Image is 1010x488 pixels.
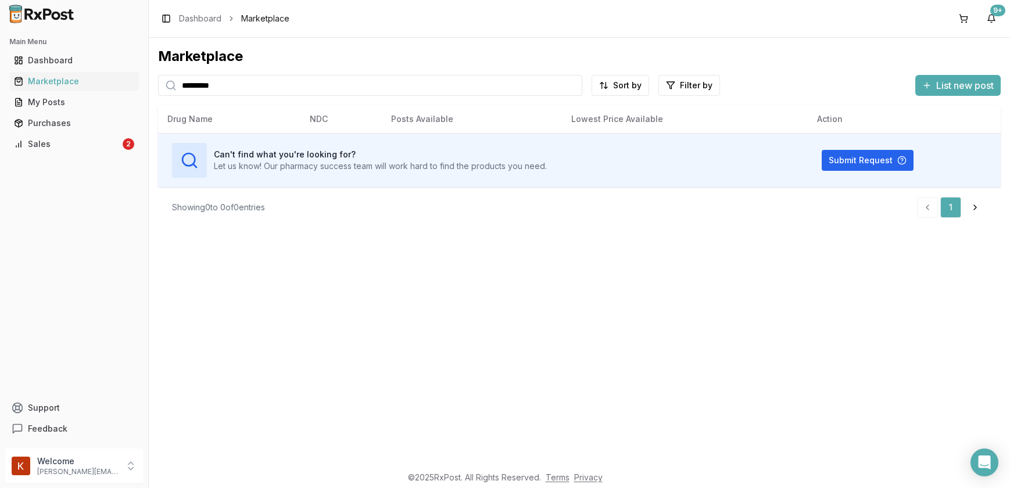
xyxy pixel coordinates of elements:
[5,418,144,439] button: Feedback
[915,81,1001,92] a: List new post
[5,135,144,153] button: Sales2
[9,113,139,134] a: Purchases
[982,9,1001,28] button: 9+
[300,105,382,133] th: NDC
[14,76,134,87] div: Marketplace
[214,149,547,160] h3: Can't find what you're looking for?
[915,75,1001,96] button: List new post
[822,150,914,171] button: Submit Request
[9,37,139,46] h2: Main Menu
[9,92,139,113] a: My Posts
[5,72,144,91] button: Marketplace
[37,455,118,467] p: Welcome
[172,202,265,213] div: Showing 0 to 0 of 0 entries
[241,13,289,24] span: Marketplace
[562,105,808,133] th: Lowest Price Available
[9,134,139,155] a: Sales2
[158,47,1001,66] div: Marketplace
[592,75,649,96] button: Sort by
[574,472,603,482] a: Privacy
[123,138,134,150] div: 2
[546,472,570,482] a: Terms
[5,5,79,23] img: RxPost Logo
[964,197,987,218] a: Go to next page
[158,105,300,133] th: Drug Name
[9,71,139,92] a: Marketplace
[14,96,134,108] div: My Posts
[5,114,144,132] button: Purchases
[14,55,134,66] div: Dashboard
[990,5,1005,16] div: 9+
[680,80,712,91] span: Filter by
[12,457,30,475] img: User avatar
[613,80,642,91] span: Sort by
[936,78,994,92] span: List new post
[940,197,961,218] a: 1
[970,448,998,476] div: Open Intercom Messenger
[179,13,289,24] nav: breadcrumb
[179,13,221,24] a: Dashboard
[382,105,561,133] th: Posts Available
[658,75,720,96] button: Filter by
[214,160,547,172] p: Let us know! Our pharmacy success team will work hard to find the products you need.
[37,467,118,476] p: [PERSON_NAME][EMAIL_ADDRESS][DOMAIN_NAME]
[5,93,144,112] button: My Posts
[917,197,987,218] nav: pagination
[5,397,144,418] button: Support
[9,50,139,71] a: Dashboard
[14,138,120,150] div: Sales
[14,117,134,129] div: Purchases
[808,105,1001,133] th: Action
[28,423,67,435] span: Feedback
[5,51,144,70] button: Dashboard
